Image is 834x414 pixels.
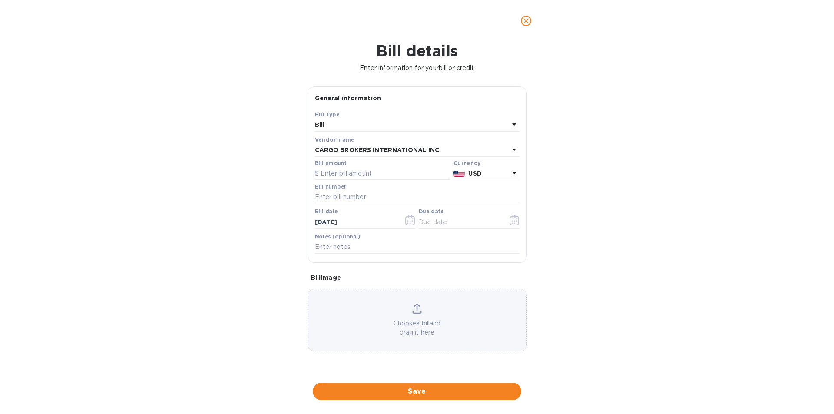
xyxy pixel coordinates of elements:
[315,234,361,239] label: Notes (optional)
[315,191,520,204] input: Enter bill number
[315,121,325,128] b: Bill
[315,111,340,118] b: Bill type
[315,146,440,153] b: CARGO BROKERS INTERNATIONAL INC
[315,136,355,143] b: Vendor name
[315,167,450,180] input: $ Enter bill amount
[419,209,443,215] label: Due date
[315,209,338,215] label: Bill date
[315,215,397,229] input: Select date
[315,241,520,254] input: Enter notes
[308,319,526,337] p: Choose a bill and drag it here
[311,273,523,282] p: Bill image
[468,170,481,177] b: USD
[313,383,521,400] button: Save
[453,171,465,177] img: USD
[453,160,480,166] b: Currency
[315,95,381,102] b: General information
[315,184,346,189] label: Bill number
[320,386,514,397] span: Save
[315,161,346,166] label: Bill amount
[516,10,536,31] button: close
[419,215,501,229] input: Due date
[7,63,827,73] p: Enter information for your bill or credit
[7,42,827,60] h1: Bill details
